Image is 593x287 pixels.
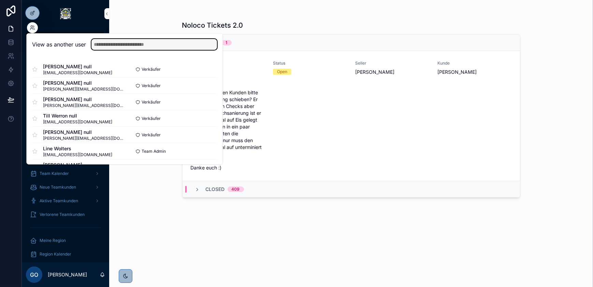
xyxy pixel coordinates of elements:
a: Aktive Teamkunden [26,195,105,207]
span: [PERSON_NAME] null [43,129,125,136]
a: Meine Region [26,234,105,247]
a: Neue Teamkunden [26,181,105,193]
span: Verkäufer [142,83,161,88]
a: [PERSON_NAME] [26,114,105,126]
p: [PERSON_NAME] [48,271,87,278]
a: Mein Team [26,154,105,166]
span: Verkäufer [142,116,161,121]
span: [PERSON_NAME] null [43,80,125,86]
a: Region Kalender [26,248,105,260]
span: [PERSON_NAME][EMAIL_ADDRESS][DOMAIN_NAME] [43,136,125,141]
span: Könnt ihr mir den Kunden bitte auf SC2 Booking schieben? Er hängt aktuell in Checks aber durch ei... [191,89,265,171]
span: [PERSON_NAME] [437,69,511,76]
a: Neue Kunden [26,87,105,99]
span: Verkäufer [142,99,161,105]
a: Unterlagen [26,128,105,140]
span: [EMAIL_ADDRESS][DOMAIN_NAME] [43,119,112,125]
div: Open [277,69,287,75]
span: Aktive Teamkunden [40,198,78,204]
span: Verlorene Teamkunden [40,212,85,217]
span: Verkäufer [142,132,161,138]
span: Line Wolters [43,145,112,152]
span: [PERSON_NAME] [355,69,429,76]
div: scrollable content [22,27,109,262]
span: Till Werron null [43,112,112,119]
span: Neue Teamkunden [40,184,76,190]
span: [PERSON_NAME] [43,162,125,168]
span: [PERSON_NAME] null [43,96,125,103]
span: Team Kalender [40,171,69,176]
a: Monatliche Performance [26,46,105,58]
span: Status [273,60,347,66]
a: Aktive Kunden [26,100,105,113]
div: 409 [232,187,240,192]
span: [PERSON_NAME][EMAIL_ADDRESS][DOMAIN_NAME] [43,86,125,92]
span: Seller [355,60,429,66]
span: [DATE] 15:21 [191,69,265,76]
span: Verkäufer [142,67,161,72]
span: [EMAIL_ADDRESS][DOMAIN_NAME] [43,70,112,76]
a: Erstellt am[DATE] 15:21StatusOpenSeller[PERSON_NAME]Kunde[PERSON_NAME]AnfrageKönnt ihr mir den Ku... [183,51,520,181]
div: 1 [226,40,228,45]
span: Anfrage [191,81,265,86]
h2: View as another user [32,40,86,49]
span: GO [30,271,38,279]
a: Team Kalender [26,167,105,180]
a: Verlorene Teamkunden [26,208,105,221]
span: Meine Region [40,238,66,243]
span: [PERSON_NAME][EMAIL_ADDRESS][DOMAIN_NAME] [43,103,125,108]
span: Erstellt am [191,60,265,66]
a: Mein Kalender [26,73,105,85]
h1: Noloco Tickets 2.0 [182,20,243,30]
a: Home [26,59,105,72]
img: App logo [60,8,71,19]
span: Closed [206,186,225,193]
span: [PERSON_NAME] null [43,63,112,70]
span: Kunde [437,60,511,66]
span: [EMAIL_ADDRESS][DOMAIN_NAME] [43,152,112,158]
a: Noloco Tickets 2.0 [26,32,105,44]
span: Region Kalender [40,251,71,257]
span: Team Admin [142,149,166,154]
